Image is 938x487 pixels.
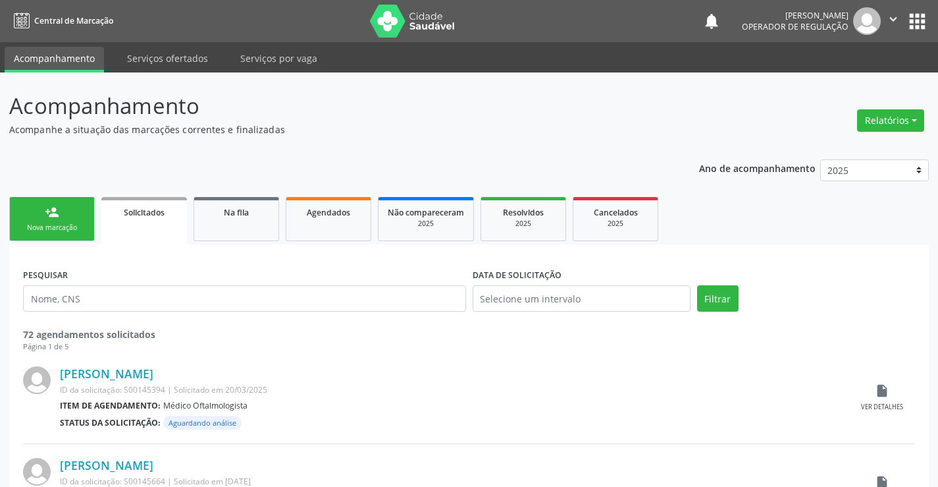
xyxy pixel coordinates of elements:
i:  [886,12,900,26]
p: Acompanhamento [9,90,653,123]
strong: 72 agendamentos solicitados [23,328,155,341]
div: [PERSON_NAME] [742,10,848,21]
div: person_add [45,205,59,219]
span: Na fila [224,207,249,218]
i: insert_drive_file [875,384,889,398]
label: PESQUISAR [23,265,68,285]
img: img [853,7,881,35]
span: Não compareceram [388,207,464,218]
span: Solicitado em 20/03/2025 [174,384,267,395]
div: 2025 [388,219,464,229]
span: ID da solicitação: S00145664 | [60,476,172,487]
button: notifications [702,12,721,30]
span: Solicitado em [DATE] [174,476,251,487]
span: ID da solicitação: S00145394 | [60,384,172,395]
span: Central de Marcação [34,15,113,26]
a: [PERSON_NAME] [60,366,153,381]
span: Cancelados [594,207,638,218]
div: Página 1 de 5 [23,341,915,353]
b: Status da solicitação: [60,417,161,428]
span: Solicitados [124,207,165,218]
div: 2025 [490,219,556,229]
span: Resolvidos [503,207,544,218]
div: Nova marcação [19,223,85,233]
div: Ver detalhes [861,403,903,412]
a: [PERSON_NAME] [60,458,153,473]
a: Serviços por vaga [231,47,326,70]
span: Operador de regulação [742,21,848,32]
button: Relatórios [857,109,924,132]
button: apps [906,10,929,33]
div: 2025 [583,219,648,229]
a: Central de Marcação [9,10,113,32]
span: Agendados [307,207,350,218]
b: Item de agendamento: [60,400,161,411]
input: Selecione um intervalo [473,285,690,312]
span: Aguardando análise [163,416,242,430]
label: DATA DE SOLICITAÇÃO [473,265,561,285]
img: img [23,458,51,486]
p: Acompanhe a situação das marcações correntes e finalizadas [9,123,653,136]
button:  [881,7,906,35]
span: Médico Oftalmologista [163,400,248,411]
img: img [23,366,51,394]
a: Acompanhamento [5,47,104,72]
p: Ano de acompanhamento [699,159,816,176]
input: Nome, CNS [23,285,466,312]
a: Serviços ofertados [118,47,217,70]
button: Filtrar [697,285,739,312]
